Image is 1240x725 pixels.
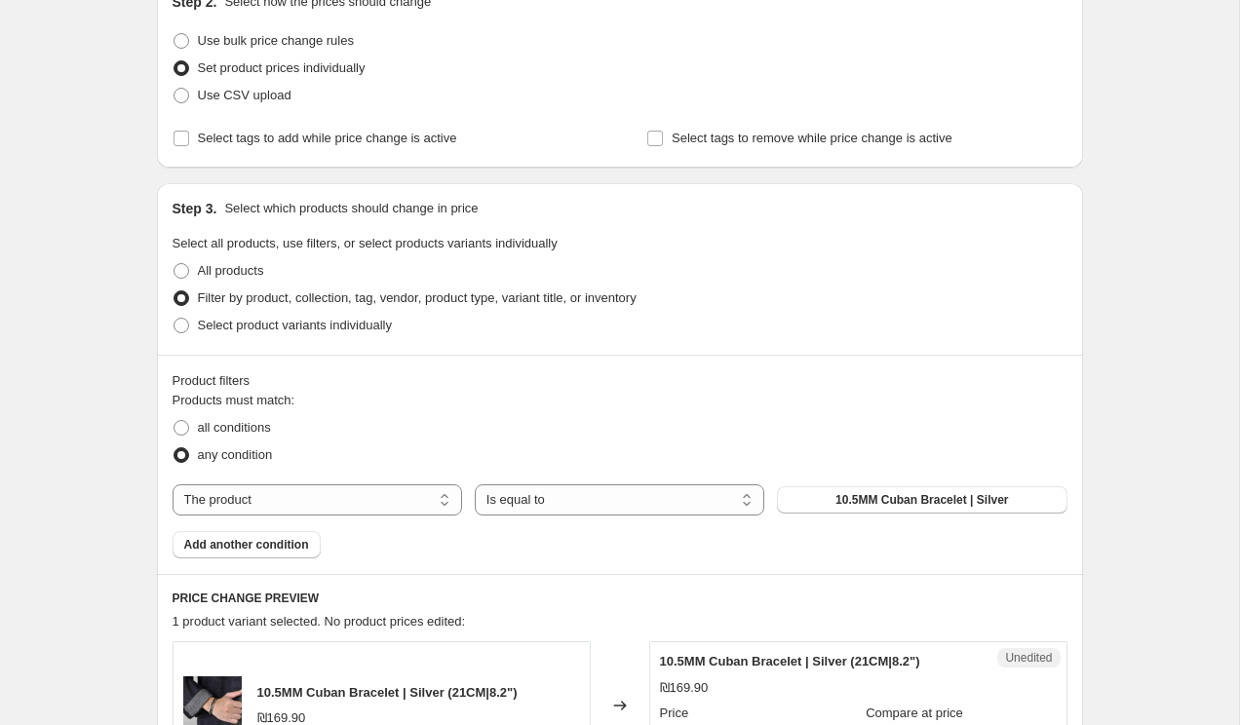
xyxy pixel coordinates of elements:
[173,236,558,250] span: Select all products, use filters, or select products variants individually
[777,486,1066,514] button: 10.5MM Cuban Bracelet | Silver
[198,420,271,435] span: all conditions
[184,537,309,553] span: Add another condition
[173,199,217,218] h2: Step 3.
[173,614,466,629] span: 1 product variant selected. No product prices edited:
[257,685,518,700] span: 10.5MM Cuban Bracelet | Silver (21CM|8.2")
[198,60,366,75] span: Set product prices individually
[660,706,689,720] span: Price
[198,263,264,278] span: All products
[173,371,1067,391] div: Product filters
[672,131,952,145] span: Select tags to remove while price change is active
[660,654,920,668] span: 10.5MM Cuban Bracelet | Silver (21CM|8.2")
[660,678,709,698] div: ₪169.90
[173,531,321,558] button: Add another condition
[198,131,457,145] span: Select tags to add while price change is active
[224,199,478,218] p: Select which products should change in price
[198,33,354,48] span: Use bulk price change rules
[835,492,1008,508] span: 10.5MM Cuban Bracelet | Silver
[198,88,291,102] span: Use CSV upload
[173,591,1067,606] h6: PRICE CHANGE PREVIEW
[198,290,637,305] span: Filter by product, collection, tag, vendor, product type, variant title, or inventory
[198,447,273,462] span: any condition
[198,318,392,332] span: Select product variants individually
[1005,650,1052,666] span: Unedited
[866,706,963,720] span: Compare at price
[173,393,295,407] span: Products must match:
